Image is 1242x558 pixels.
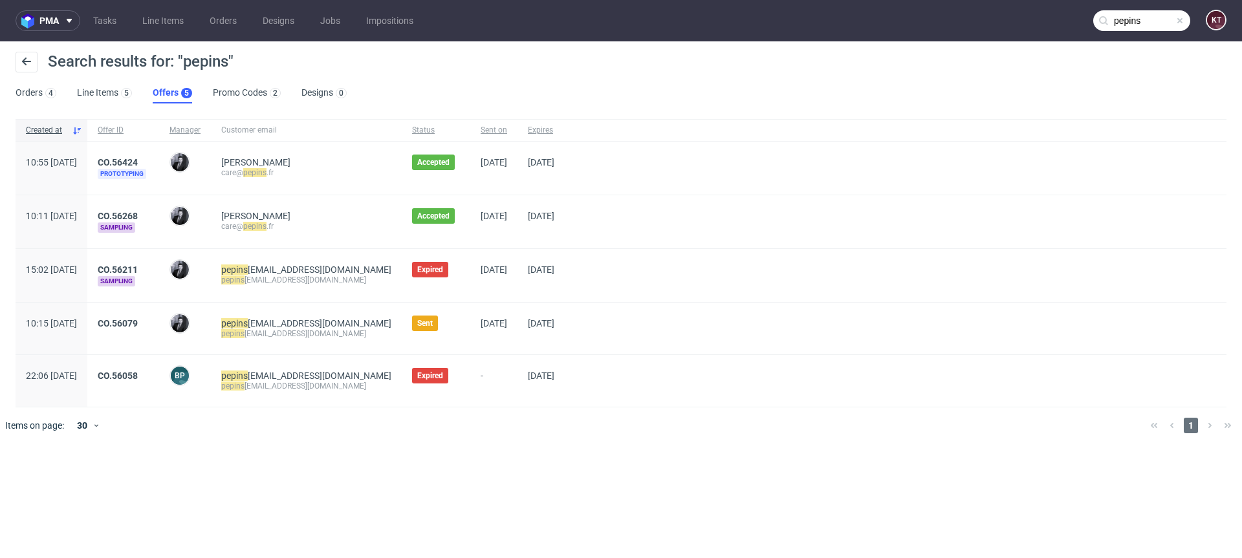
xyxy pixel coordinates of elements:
[417,318,433,328] span: Sent
[98,264,138,275] a: CO.56211
[153,83,192,103] a: Offers5
[221,275,245,284] mark: pepins
[417,157,450,167] span: Accepted
[221,211,290,221] a: [PERSON_NAME]
[417,264,443,275] span: Expired
[171,153,189,171] img: Philippe Dubuy
[98,125,149,136] span: Offer ID
[221,275,391,285] div: [EMAIL_ADDRESS][DOMAIN_NAME]
[528,157,554,167] span: [DATE]
[26,125,67,136] span: Created at
[171,261,189,279] img: Philippe Dubuy
[358,10,421,31] a: Impositions
[301,83,347,103] a: Designs0
[221,157,290,167] a: [PERSON_NAME]
[5,419,64,432] span: Items on page:
[481,157,507,167] span: [DATE]
[412,125,460,136] span: Status
[49,89,53,98] div: 4
[98,276,135,286] span: Sampling
[69,416,93,435] div: 30
[481,125,507,136] span: Sent on
[312,10,348,31] a: Jobs
[1184,418,1198,433] span: 1
[221,328,391,339] div: [EMAIL_ADDRESS][DOMAIN_NAME]
[221,381,245,391] mark: pepins
[184,89,189,98] div: 5
[221,318,391,328] a: pepins[EMAIL_ADDRESS][DOMAIN_NAME]
[221,264,391,275] a: pepins[EMAIL_ADDRESS][DOMAIN_NAME]
[243,222,267,231] mark: pepins
[98,157,138,167] a: CO.56424
[26,211,77,221] span: 10:11 [DATE]
[273,89,278,98] div: 2
[98,370,138,381] a: CO.56058
[339,89,343,98] div: 0
[85,10,124,31] a: Tasks
[528,318,554,328] span: [DATE]
[202,10,245,31] a: Orders
[21,14,39,28] img: logo
[1207,11,1225,29] figcaption: KT
[221,370,391,381] span: [EMAIL_ADDRESS][DOMAIN_NAME]
[98,318,138,328] a: CO.56079
[221,125,391,136] span: Customer email
[135,10,191,31] a: Line Items
[26,318,77,328] span: 10:15 [DATE]
[243,168,267,177] mark: pepins
[39,16,59,25] span: pma
[528,211,554,221] span: [DATE]
[77,83,132,103] a: Line Items5
[528,264,554,275] span: [DATE]
[221,167,391,178] div: care@ .fr
[169,125,201,136] span: Manager
[171,314,189,332] img: Philippe Dubuy
[26,370,77,381] span: 22:06 [DATE]
[221,370,248,381] mark: pepins
[48,52,234,70] span: Search results for: "pepins"
[481,211,507,221] span: [DATE]
[213,83,281,103] a: Promo Codes2
[171,367,189,385] figcaption: BP
[221,381,391,391] div: [EMAIL_ADDRESS][DOMAIN_NAME]
[26,264,77,275] span: 15:02 [DATE]
[98,169,146,179] span: Prototyping
[98,222,135,233] span: Sampling
[124,89,129,98] div: 5
[221,329,245,338] mark: pepins
[255,10,302,31] a: Designs
[481,318,507,328] span: [DATE]
[481,370,507,391] span: -
[528,125,554,136] span: Expires
[26,157,77,167] span: 10:55 [DATE]
[221,318,248,328] mark: pepins
[417,370,443,381] span: Expired
[221,221,391,231] div: care@ .fr
[528,370,554,381] span: [DATE]
[16,83,56,103] a: Orders4
[98,211,138,221] a: CO.56268
[171,207,189,225] img: Philippe Dubuy
[417,211,450,221] span: Accepted
[221,264,248,275] mark: pepins
[16,10,80,31] button: pma
[481,264,507,275] span: [DATE]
